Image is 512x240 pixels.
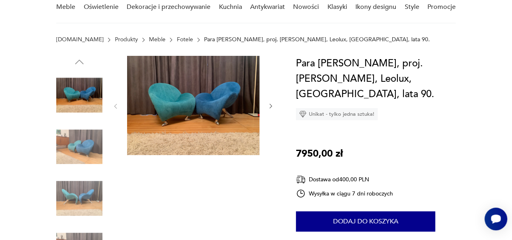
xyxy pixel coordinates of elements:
div: Wysyłka w ciągu 7 dni roboczych [296,189,393,198]
div: Unikat - tylko jedna sztuka! [296,108,378,120]
img: Zdjęcie produktu Para foteli Papageno, proj. Jan Armgardt, Leolux, Holandia, lata 90. [56,175,102,221]
img: Zdjęcie produktu Para foteli Papageno, proj. Jan Armgardt, Leolux, Holandia, lata 90. [127,56,259,155]
h1: Para [PERSON_NAME], proj. [PERSON_NAME], Leolux, [GEOGRAPHIC_DATA], lata 90. [296,56,456,102]
div: Dostawa od 400,00 PLN [296,174,393,185]
img: Ikona dostawy [296,174,306,185]
img: Ikona diamentu [299,110,306,118]
a: [DOMAIN_NAME] [56,36,104,43]
a: Produkty [115,36,138,43]
iframe: Smartsupp widget button [484,208,507,230]
img: Zdjęcie produktu Para foteli Papageno, proj. Jan Armgardt, Leolux, Holandia, lata 90. [56,72,102,118]
p: 7950,00 zł [296,146,343,161]
a: Meble [149,36,166,43]
p: Para [PERSON_NAME], proj. [PERSON_NAME], Leolux, [GEOGRAPHIC_DATA], lata 90. [204,36,430,43]
a: Fotele [177,36,193,43]
button: Dodaj do koszyka [296,211,435,232]
img: Zdjęcie produktu Para foteli Papageno, proj. Jan Armgardt, Leolux, Holandia, lata 90. [56,124,102,170]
